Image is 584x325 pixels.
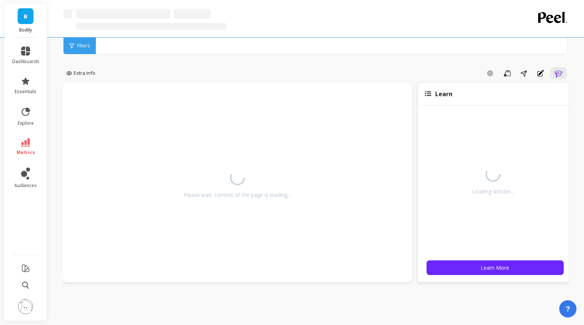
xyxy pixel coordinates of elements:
button: Learn More [427,260,564,275]
span: metrics [17,150,35,156]
span: Learn [435,90,452,98]
span: dashboards [12,59,39,65]
span: Filters [77,43,90,49]
span: ? [566,304,570,314]
span: audiences [14,183,37,189]
div: Please wait, content of the page is loading... [184,191,291,199]
button: ? [559,300,576,317]
span: explore [18,120,34,126]
span: Learn More [481,264,509,271]
div: Loading Articles... [472,188,514,195]
span: Extra Info [74,70,95,77]
span: B [24,12,27,21]
span: essentials [15,89,36,95]
p: Bodily [12,27,39,33]
img: profile picture [18,299,33,314]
